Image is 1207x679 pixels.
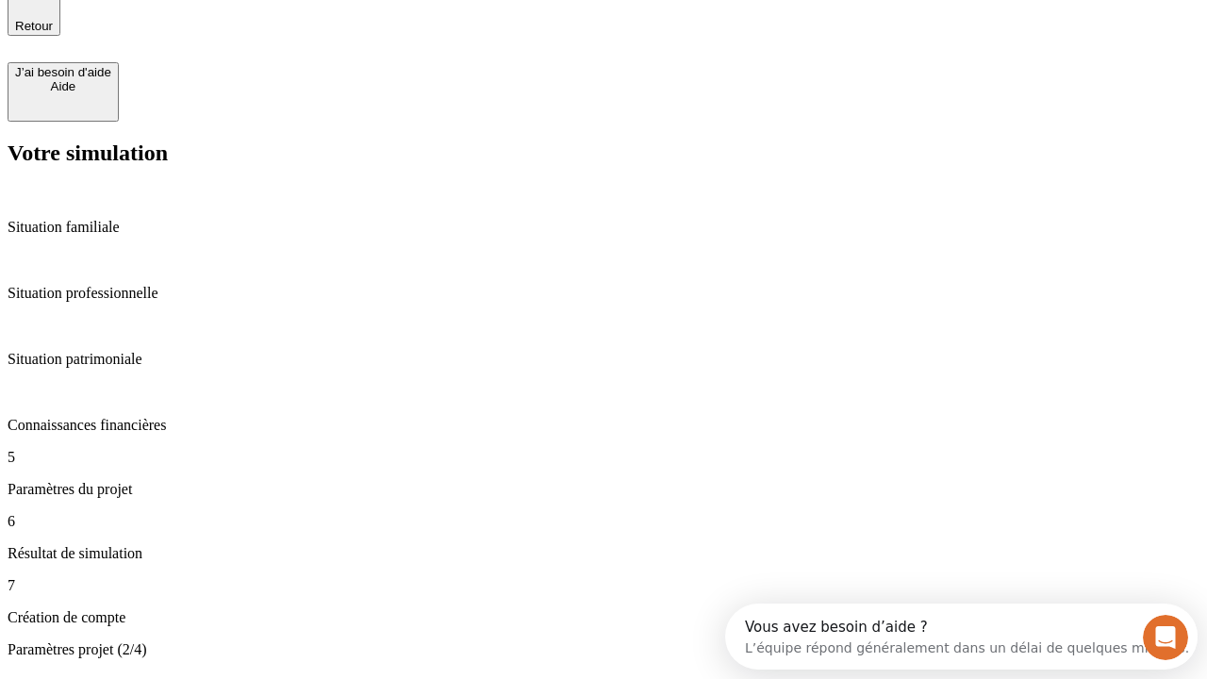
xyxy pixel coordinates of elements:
p: 5 [8,449,1199,466]
span: Retour [15,19,53,33]
p: 7 [8,577,1199,594]
p: Paramètres du projet [8,481,1199,498]
p: Paramètres projet (2/4) [8,641,1199,658]
button: J’ai besoin d'aideAide [8,62,119,122]
div: Vous avez besoin d’aide ? [20,16,464,31]
div: Aide [15,79,111,93]
div: Ouvrir le Messenger Intercom [8,8,520,59]
iframe: Intercom live chat [1143,615,1188,660]
iframe: Intercom live chat discovery launcher [725,604,1198,670]
p: Résultat de simulation [8,545,1199,562]
div: L’équipe répond généralement dans un délai de quelques minutes. [20,31,464,51]
h2: Votre simulation [8,141,1199,166]
p: Situation patrimoniale [8,351,1199,368]
p: Connaissances financières [8,417,1199,434]
p: Situation professionnelle [8,285,1199,302]
p: Création de compte [8,609,1199,626]
div: J’ai besoin d'aide [15,65,111,79]
p: 6 [8,513,1199,530]
p: Situation familiale [8,219,1199,236]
